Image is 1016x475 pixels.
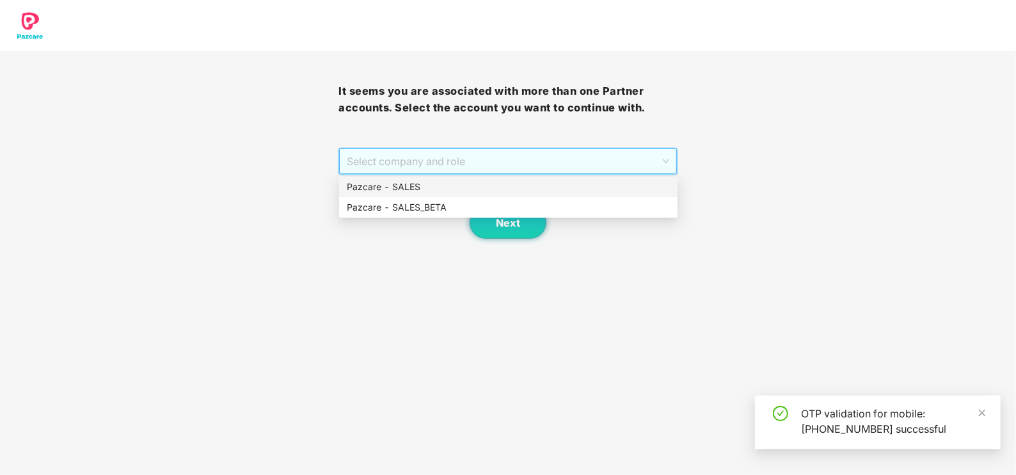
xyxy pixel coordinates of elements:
span: Select company and role [347,149,669,173]
h3: It seems you are associated with more than one Partner accounts. Select the account you want to c... [338,83,677,116]
span: close [978,408,987,417]
div: Pazcare - SALES [339,177,678,197]
div: OTP validation for mobile: [PHONE_NUMBER] successful [801,406,985,437]
span: check-circle [773,406,788,421]
div: Pazcare - SALES_BETA [339,197,678,218]
button: Next [470,207,546,239]
div: Pazcare - SALES_BETA [347,200,670,214]
div: Pazcare - SALES [347,180,670,194]
span: Next [496,217,520,229]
